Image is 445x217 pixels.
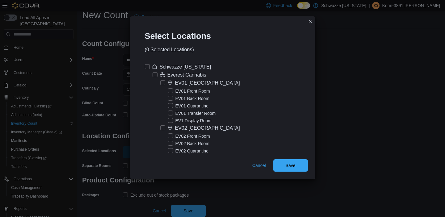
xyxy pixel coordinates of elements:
label: EV01 Transfer Room [168,110,216,117]
label: EV01 Quarantine [168,102,208,110]
label: EV01 Back Room [168,95,210,102]
div: EV01 [GEOGRAPHIC_DATA] [175,79,240,87]
div: Schwazze [US_STATE] [160,63,211,71]
button: Save [273,159,308,172]
button: Cancel [250,159,268,172]
label: EV01 Front Room [168,87,210,95]
span: Cancel [252,162,266,169]
label: EV1 Display Room [168,117,212,124]
div: EV02 [GEOGRAPHIC_DATA] [175,124,240,132]
label: EV02 Back Room [168,140,210,147]
button: Closes this modal window [307,18,314,25]
div: Everest Cannabis [167,71,206,79]
span: Save [286,162,296,169]
label: EV02 Front Room [168,132,210,140]
label: EV02 Quarantine [168,147,208,155]
div: (0 Selected Locations) [145,46,194,53]
div: Select Locations [137,24,224,46]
